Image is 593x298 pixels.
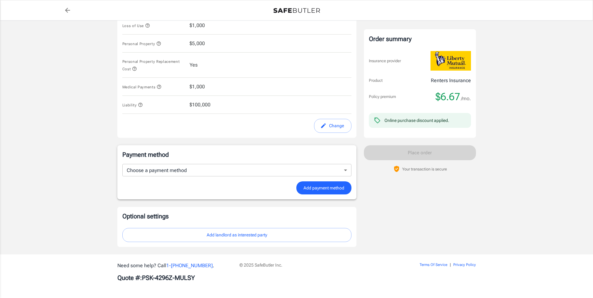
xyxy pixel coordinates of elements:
p: Payment method [122,150,351,159]
span: Liability [122,103,143,107]
span: Medical Payments [122,85,162,89]
p: Insurance provider [369,58,401,64]
p: Product [369,77,383,84]
span: $1,000 [190,22,205,29]
img: Back to quotes [273,8,320,13]
button: Medical Payments [122,83,162,91]
div: Online purchase discount applied. [384,117,449,123]
p: Policy premium [369,94,396,100]
p: Your transaction is secure [402,166,447,172]
p: © 2025 SafeButler Inc. [239,262,384,268]
p: Renters Insurance [431,77,471,84]
b: Quote #: PSK-4296Z-MULSY [117,274,195,282]
span: /mo. [461,94,471,103]
span: $5,000 [190,40,205,47]
button: Add landlord as interested party [122,228,351,242]
span: Add payment method [304,184,344,192]
button: Personal Property [122,40,161,47]
p: Need some help? Call . [117,262,232,269]
a: 1-[PHONE_NUMBER] [166,263,213,268]
div: Order summary [369,34,471,44]
a: Privacy Policy [453,263,476,267]
span: Loss of Use [122,24,150,28]
button: Personal Property Replacement Cost [122,58,185,72]
p: Optional settings [122,212,351,221]
span: Personal Property Replacement Cost [122,59,180,71]
span: $100,000 [190,101,210,109]
span: $1,000 [190,83,205,91]
button: Liability [122,101,143,109]
span: | [450,263,451,267]
a: Terms Of Service [420,263,447,267]
span: $6.67 [435,91,460,103]
img: Liberty Mutual [431,51,471,71]
span: Personal Property [122,42,161,46]
button: Add payment method [296,181,351,195]
button: edit [314,119,351,133]
a: back to quotes [61,4,74,16]
span: Yes [190,61,198,69]
button: Loss of Use [122,22,150,29]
